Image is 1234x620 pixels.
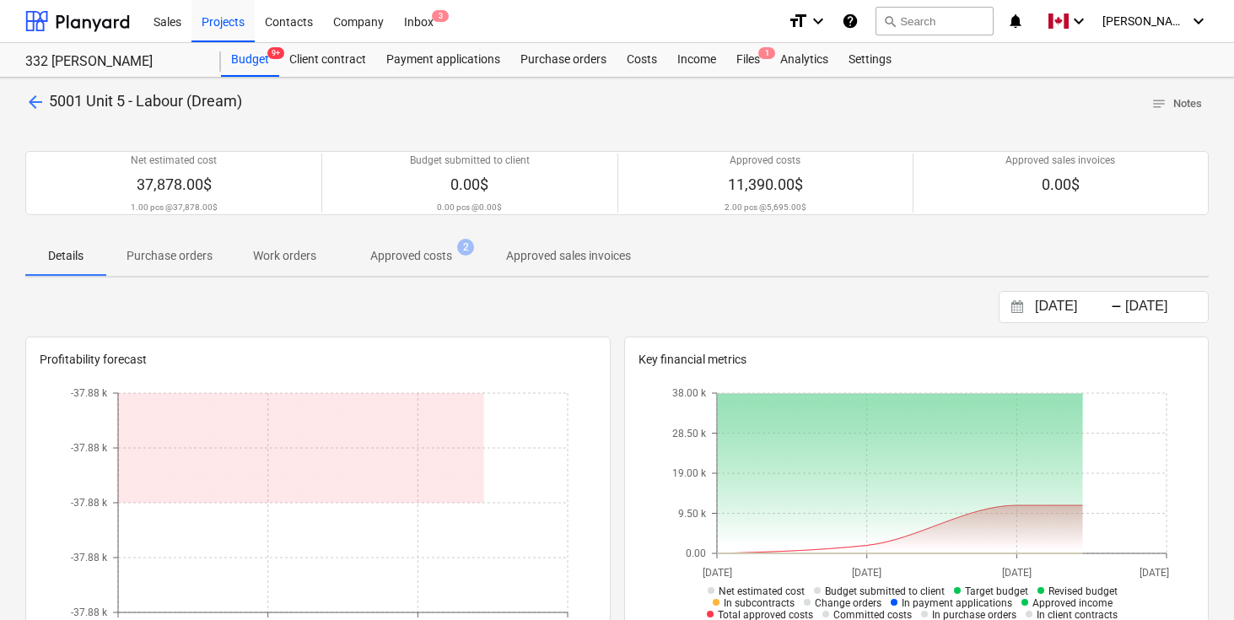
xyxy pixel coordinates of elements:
[838,43,902,77] a: Settings
[221,43,279,77] div: Budget
[510,43,617,77] a: Purchase orders
[137,175,212,193] span: 37,878.00$
[639,351,1195,369] p: Key financial metrics
[852,567,881,579] tspan: [DATE]
[450,175,488,193] span: 0.00$
[672,428,707,439] tspan: 28.50 k
[876,7,994,35] button: Search
[678,508,707,520] tspan: 9.50 k
[1032,295,1118,319] input: Start Date
[758,47,775,59] span: 1
[370,247,452,265] p: Approved costs
[1150,539,1234,620] iframe: Chat Widget
[71,607,108,619] tspan: -37.88 k
[730,154,800,168] p: Approved costs
[267,47,284,59] span: 9+
[808,11,828,31] i: keyboard_arrow_down
[253,247,316,265] p: Work orders
[25,92,46,112] span: arrow_back
[815,597,881,609] span: Change orders
[667,43,726,77] a: Income
[788,11,808,31] i: format_size
[724,597,795,609] span: In subcontracts
[279,43,376,77] a: Client contract
[506,247,631,265] p: Approved sales invoices
[457,239,474,256] span: 2
[725,202,806,213] p: 2.00 pcs @ 5,695.00$
[726,43,770,77] div: Files
[49,92,242,110] span: 5001 Unit 5 - Labour (Dream)
[770,43,838,77] a: Analytics
[432,10,449,22] span: 3
[702,567,731,579] tspan: [DATE]
[1111,302,1122,312] div: -
[617,43,667,77] a: Costs
[842,11,859,31] i: Knowledge base
[1069,11,1089,31] i: keyboard_arrow_down
[40,351,596,369] p: Profitability forecast
[1005,154,1115,168] p: Approved sales invoices
[221,43,279,77] a: Budget9+
[1032,597,1113,609] span: Approved income
[728,175,803,193] span: 11,390.00$
[1102,14,1187,28] span: [PERSON_NAME]
[437,202,502,213] p: 0.00 pcs @ 0.00$
[1042,175,1080,193] span: 0.00$
[71,498,108,509] tspan: -37.88 k
[825,585,945,597] span: Budget submitted to client
[1048,585,1118,597] span: Revised budget
[902,597,1012,609] span: In payment applications
[672,468,707,480] tspan: 19.00 k
[71,443,108,455] tspan: -37.88 k
[410,154,530,168] p: Budget submitted to client
[1140,567,1169,579] tspan: [DATE]
[726,43,770,77] a: Files1
[686,548,706,560] tspan: 0.00
[71,388,108,400] tspan: -37.88 k
[719,585,805,597] span: Net estimated cost
[1002,567,1032,579] tspan: [DATE]
[883,14,897,28] span: search
[46,247,86,265] p: Details
[1122,295,1208,319] input: End Date
[127,247,213,265] p: Purchase orders
[25,53,201,71] div: 332 [PERSON_NAME]
[71,553,108,564] tspan: -37.88 k
[672,388,707,400] tspan: 38.00 k
[1151,94,1202,114] span: Notes
[1003,298,1032,317] button: Interact with the calendar and add the check-in date for your trip.
[1188,11,1209,31] i: keyboard_arrow_down
[131,202,218,213] p: 1.00 pcs @ 37,878.00$
[965,585,1028,597] span: Target budget
[376,43,510,77] a: Payment applications
[1151,96,1167,111] span: notes
[1145,91,1209,117] button: Notes
[1007,11,1024,31] i: notifications
[131,154,217,168] p: Net estimated cost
